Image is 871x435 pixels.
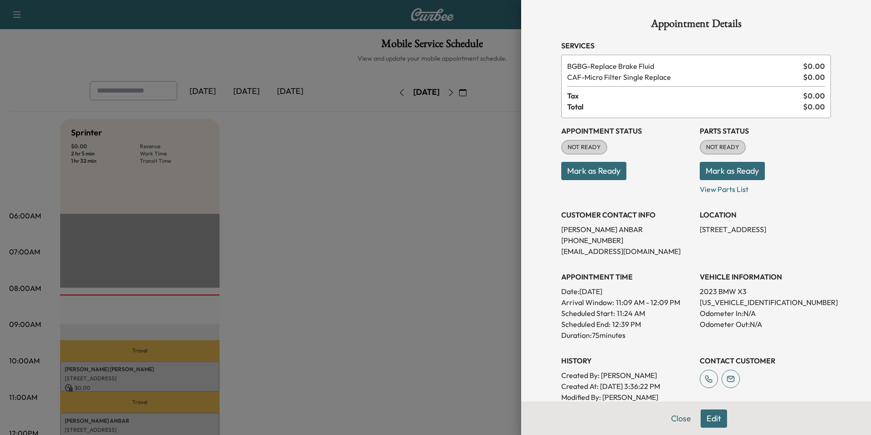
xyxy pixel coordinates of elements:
p: 11:24 AM [617,308,645,319]
p: Duration: 75 minutes [561,330,692,341]
h3: Services [561,40,831,51]
h3: VEHICLE INFORMATION [700,271,831,282]
span: 11:09 AM - 12:09 PM [616,297,680,308]
span: Micro Filter Single Replace [567,72,799,83]
p: 2023 BMW X3 [700,286,831,297]
p: Arrival Window: [561,297,692,308]
span: Tax [567,90,803,101]
p: Scheduled Start: [561,308,615,319]
h1: Appointment Details [561,18,831,33]
p: Modified By : [PERSON_NAME] [561,392,692,403]
button: Mark as Ready [561,162,626,180]
button: Edit [701,409,727,428]
h3: Parts Status [700,125,831,136]
span: Replace Brake Fluid [567,61,799,72]
h3: History [561,355,692,366]
button: Mark as Ready [700,162,765,180]
span: NOT READY [562,143,606,152]
p: 12:39 PM [612,319,641,330]
p: Date: [DATE] [561,286,692,297]
button: Close [665,409,697,428]
p: [STREET_ADDRESS] [700,224,831,235]
p: Created By : [PERSON_NAME] [561,370,692,381]
span: $ 0.00 [803,101,825,112]
span: Total [567,101,803,112]
p: [EMAIL_ADDRESS][DOMAIN_NAME] [561,246,692,257]
p: Odometer Out: N/A [700,319,831,330]
p: [PHONE_NUMBER] [561,235,692,246]
p: Created At : [DATE] 3:36:22 PM [561,381,692,392]
span: $ 0.00 [803,90,825,101]
h3: CUSTOMER CONTACT INFO [561,209,692,220]
span: $ 0.00 [803,61,825,72]
p: [PERSON_NAME] ANBAR [561,224,692,235]
h3: CONTACT CUSTOMER [700,355,831,366]
span: NOT READY [701,143,745,152]
h3: APPOINTMENT TIME [561,271,692,282]
p: [US_VEHICLE_IDENTIFICATION_NUMBER] [700,297,831,308]
p: View Parts List [700,180,831,195]
h3: Appointment Status [561,125,692,136]
p: Odometer In: N/A [700,308,831,319]
p: Scheduled End: [561,319,610,330]
span: $ 0.00 [803,72,825,83]
h3: LOCATION [700,209,831,220]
